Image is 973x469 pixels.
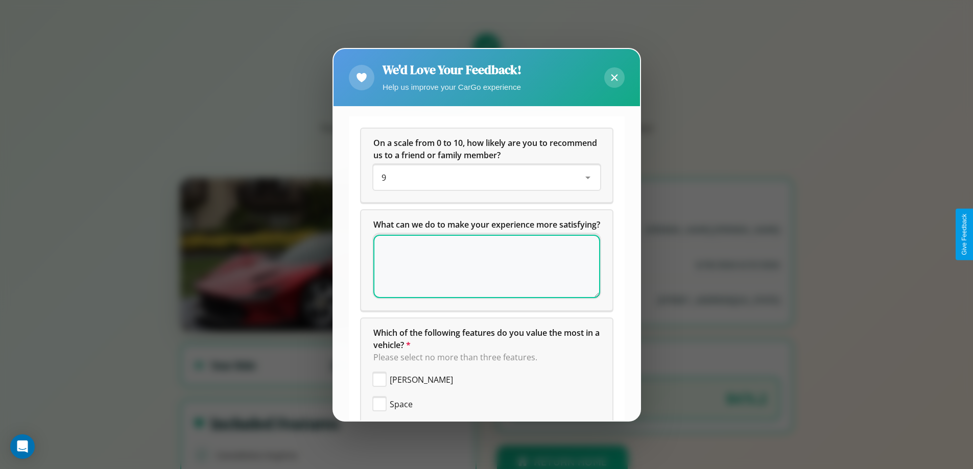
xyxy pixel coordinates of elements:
[373,327,602,351] span: Which of the following features do you value the most in a vehicle?
[390,374,453,386] span: [PERSON_NAME]
[390,398,413,410] span: Space
[373,352,537,363] span: Please select no more than three features.
[383,80,521,94] p: Help us improve your CarGo experience
[382,172,386,183] span: 9
[373,137,599,161] span: On a scale from 0 to 10, how likely are you to recommend us to a friend or family member?
[373,219,600,230] span: What can we do to make your experience more satisfying?
[10,434,35,459] div: Open Intercom Messenger
[361,129,612,202] div: On a scale from 0 to 10, how likely are you to recommend us to a friend or family member?
[383,61,521,78] h2: We'd Love Your Feedback!
[961,214,968,255] div: Give Feedback
[373,137,600,161] h5: On a scale from 0 to 10, how likely are you to recommend us to a friend or family member?
[373,165,600,190] div: On a scale from 0 to 10, how likely are you to recommend us to a friend or family member?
